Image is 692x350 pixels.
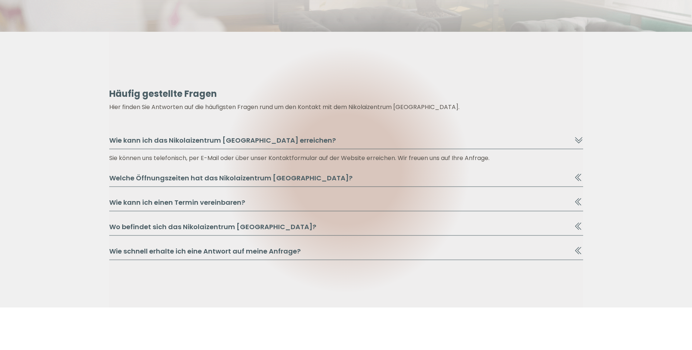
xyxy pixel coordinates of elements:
button: Wie kann ich einen Termin vereinbaren? [109,197,583,211]
button: Wie kann ich das Nikolaizentrum [GEOGRAPHIC_DATA] erreichen? [109,135,583,149]
p: Hier finden Sie Antworten auf die häufigsten Fragen rund um den Kontakt mit dem Nikolaizentrum [G... [109,103,583,112]
div: Sie können uns telefonisch, per E-Mail oder über unser Kontaktformular auf der Website erreichen.... [109,154,583,163]
button: Wie schnell erhalte ich eine Antwort auf meine Anfrage? [109,246,583,260]
button: Welche Öffnungszeiten hat das Nikolaizentrum [GEOGRAPHIC_DATA]? [109,173,583,187]
button: Wo befindet sich das Nikolaizentrum [GEOGRAPHIC_DATA]? [109,222,583,236]
h6: Häufig gestellte Fragen [109,88,583,100]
